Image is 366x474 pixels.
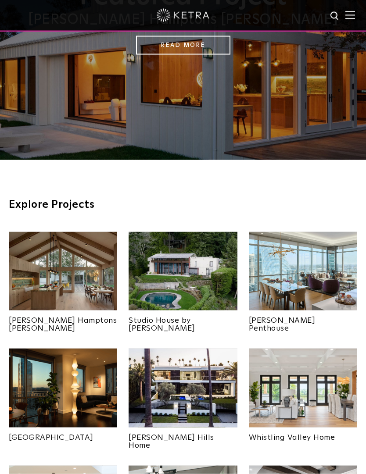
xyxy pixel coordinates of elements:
[129,232,237,315] img: An aerial view of Olson Kundig's Studio House in Seattle
[136,36,230,55] a: Read More
[157,9,209,22] img: ketra-logo-2019-white
[129,428,237,449] a: [PERSON_NAME] Hills Home
[345,11,355,19] img: Hamburger%20Nav.svg
[249,310,357,332] a: [PERSON_NAME] Penthouse
[9,428,117,442] a: [GEOGRAPHIC_DATA]
[129,310,237,332] a: Studio House by [PERSON_NAME]
[9,349,117,432] img: New-Project-Page-hero-(3x)_0026_012-edit
[9,200,357,210] h3: Explore Projects
[9,310,117,332] a: [PERSON_NAME] Hamptons [PERSON_NAME]
[249,232,357,315] img: Project_Landing_Thumbnail-2022smaller
[249,428,357,442] a: Whistling Valley Home
[9,232,117,315] img: Project_Landing_Thumbnail-2021
[249,349,357,432] img: New-Project-Page-hero-(3x)_0022_9621-Whistling-Valley-Rd__010
[129,349,237,432] img: beverly-hills-home-web-14
[330,11,341,22] img: search icon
